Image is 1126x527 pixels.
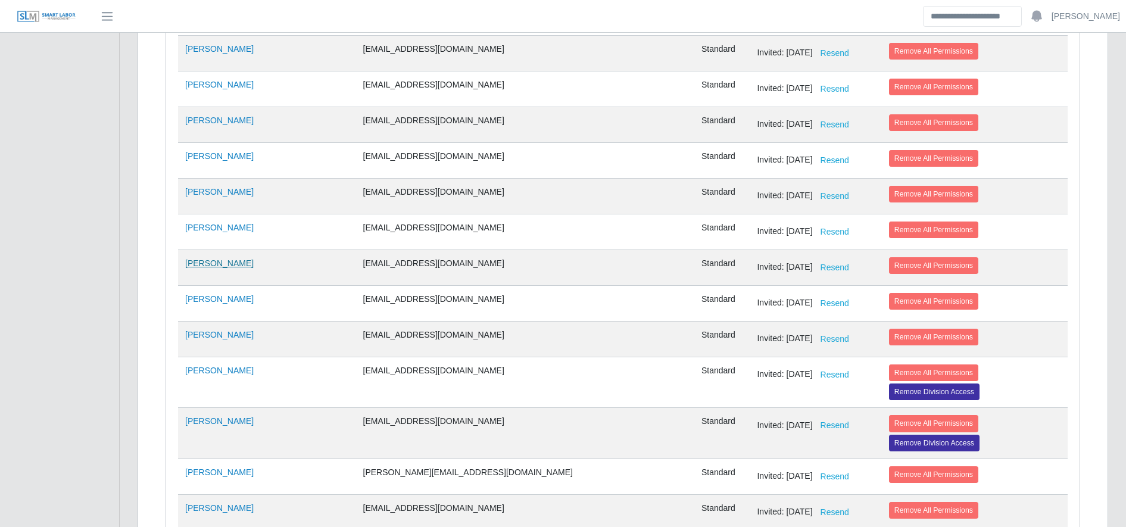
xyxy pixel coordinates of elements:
button: Remove All Permissions [889,150,978,167]
td: [EMAIL_ADDRESS][DOMAIN_NAME] [356,71,694,107]
span: Invited: [DATE] [757,369,856,379]
button: Remove All Permissions [889,415,978,432]
span: Invited: [DATE] [757,48,856,57]
td: [EMAIL_ADDRESS][DOMAIN_NAME] [356,408,694,459]
a: [PERSON_NAME] [185,467,254,477]
td: [EMAIL_ADDRESS][DOMAIN_NAME] [356,142,694,178]
td: Standard [694,71,750,107]
a: [PERSON_NAME] [185,151,254,161]
span: Invited: [DATE] [757,507,856,516]
td: Standard [694,459,750,495]
button: Remove All Permissions [889,364,978,381]
button: Resend [813,466,857,487]
td: [EMAIL_ADDRESS][DOMAIN_NAME] [356,35,694,71]
button: Resend [813,502,857,523]
a: [PERSON_NAME] [185,416,254,426]
button: Remove All Permissions [889,257,978,274]
button: Remove All Permissions [889,222,978,238]
button: Remove All Permissions [889,43,978,60]
td: [EMAIL_ADDRESS][DOMAIN_NAME] [356,107,694,142]
button: Resend [813,79,857,99]
td: [EMAIL_ADDRESS][DOMAIN_NAME] [356,214,694,250]
button: Remove All Permissions [889,502,978,519]
span: Invited: [DATE] [757,119,856,129]
a: [PERSON_NAME] [185,80,254,89]
a: [PERSON_NAME] [185,116,254,125]
td: Standard [694,357,750,408]
span: Invited: [DATE] [757,262,856,272]
button: Remove All Permissions [889,186,978,202]
a: [PERSON_NAME] [185,258,254,268]
td: [EMAIL_ADDRESS][DOMAIN_NAME] [356,178,694,214]
td: [EMAIL_ADDRESS][DOMAIN_NAME] [356,250,694,285]
span: Invited: [DATE] [757,155,856,164]
button: Remove All Permissions [889,466,978,483]
a: [PERSON_NAME] [185,503,254,513]
img: SLM Logo [17,10,76,23]
td: [PERSON_NAME][EMAIL_ADDRESS][DOMAIN_NAME] [356,459,694,495]
a: [PERSON_NAME] [185,330,254,339]
button: Resend [813,114,857,135]
td: [EMAIL_ADDRESS][DOMAIN_NAME] [356,357,694,408]
span: Invited: [DATE] [757,191,856,200]
td: Standard [694,285,750,321]
a: [PERSON_NAME] [185,294,254,304]
a: [PERSON_NAME] [185,223,254,232]
td: [EMAIL_ADDRESS][DOMAIN_NAME] [356,321,694,357]
button: Resend [813,415,857,436]
span: Invited: [DATE] [757,226,856,236]
button: Resend [813,150,857,171]
a: [PERSON_NAME] [185,44,254,54]
button: Remove All Permissions [889,79,978,95]
td: Standard [694,107,750,142]
button: Resend [813,257,857,278]
td: Standard [694,250,750,285]
button: Remove All Permissions [889,293,978,310]
td: Standard [694,35,750,71]
a: [PERSON_NAME] [185,187,254,197]
button: Remove All Permissions [889,329,978,345]
button: Remove Division Access [889,383,980,400]
button: Resend [813,43,857,64]
button: Resend [813,329,857,350]
button: Remove Division Access [889,435,980,451]
td: Standard [694,408,750,459]
span: Invited: [DATE] [757,420,856,430]
button: Remove All Permissions [889,114,978,131]
span: Invited: [DATE] [757,471,856,481]
span: Invited: [DATE] [757,333,856,343]
a: [PERSON_NAME] [185,366,254,375]
td: Standard [694,142,750,178]
button: Resend [813,186,857,207]
input: Search [923,6,1022,27]
span: Invited: [DATE] [757,83,856,93]
button: Resend [813,293,857,314]
span: Invited: [DATE] [757,298,856,307]
td: Standard [694,214,750,250]
button: Resend [813,222,857,242]
td: [EMAIL_ADDRESS][DOMAIN_NAME] [356,285,694,321]
button: Resend [813,364,857,385]
td: Standard [694,178,750,214]
a: [PERSON_NAME] [1052,10,1120,23]
td: Standard [694,321,750,357]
